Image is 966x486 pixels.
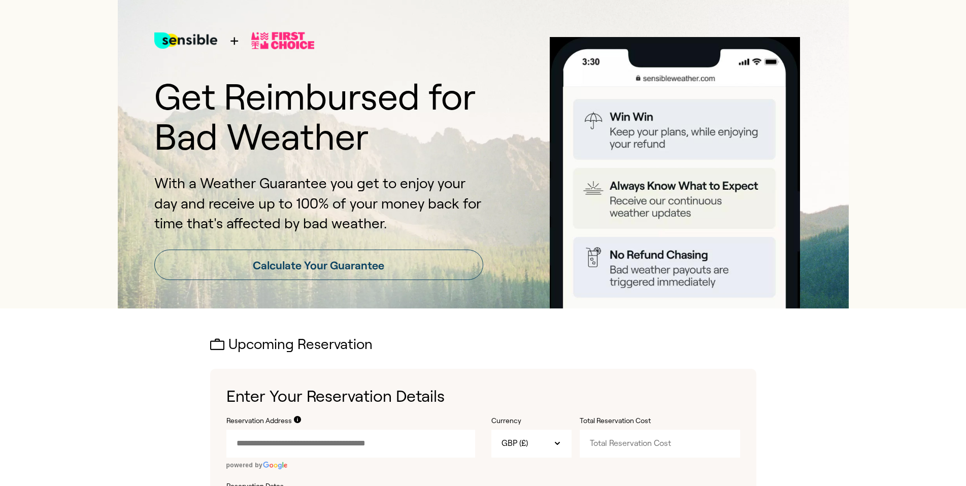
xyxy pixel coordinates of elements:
[226,462,263,469] span: powered by
[262,462,288,469] img: Google logo
[580,430,740,457] input: Total Reservation Cost
[580,416,681,426] label: Total Reservation Cost
[154,250,483,280] a: Calculate Your Guarantee
[226,385,740,408] h1: Enter Your Reservation Details
[491,416,572,426] label: Currency
[502,438,528,449] span: GBP (£)
[154,173,483,233] p: With a Weather Guarantee you get to enjoy your day and receive up to 100% of your money back for ...
[538,37,812,308] img: Product box
[229,29,239,52] span: +
[226,416,292,426] label: Reservation Address
[154,20,217,61] img: test for bg
[210,337,756,353] h2: Upcoming Reservation
[154,77,483,157] h1: Get Reimbursed for Bad Weather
